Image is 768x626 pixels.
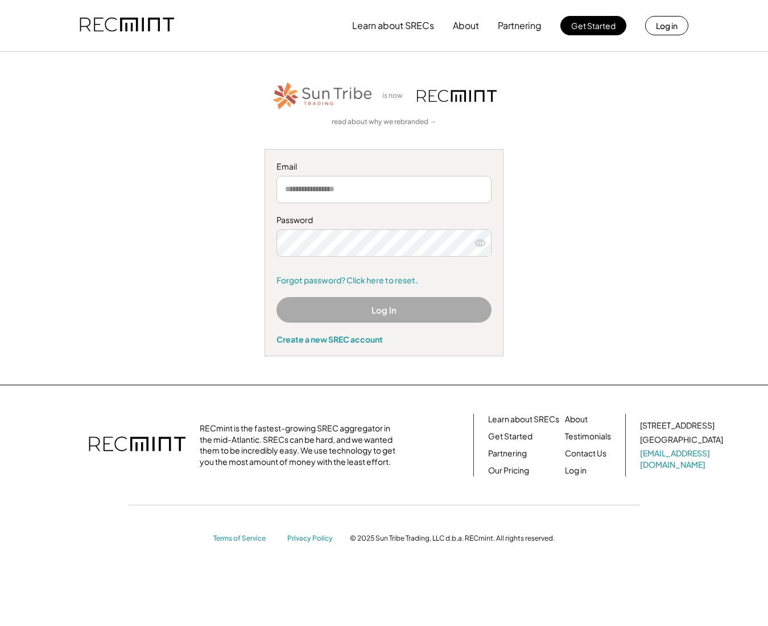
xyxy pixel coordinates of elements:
[565,465,587,476] a: Log in
[271,80,374,112] img: STT_Horizontal_Logo%2B-%2BColor.png
[80,6,174,45] img: recmint-logotype%403x.png
[640,434,723,446] div: [GEOGRAPHIC_DATA]
[645,16,688,35] button: Log in
[213,534,276,543] a: Terms of Service
[89,425,185,465] img: recmint-logotype%403x.png
[488,431,532,442] a: Get Started
[565,431,611,442] a: Testimonials
[332,117,436,127] a: read about why we rebranded →
[352,14,434,37] button: Learn about SRECs
[488,465,529,476] a: Our Pricing
[640,420,715,431] div: [STREET_ADDRESS]
[417,90,497,102] img: recmint-logotype%403x.png
[453,14,479,37] button: About
[276,334,492,344] div: Create a new SREC account
[379,91,411,101] div: is now
[276,297,492,323] button: Log In
[200,423,402,467] div: RECmint is the fastest-growing SREC aggregator in the mid-Atlantic. SRECs can be hard, and we wan...
[488,448,527,459] a: Partnering
[276,161,492,172] div: Email
[350,534,555,543] div: © 2025 Sun Tribe Trading, LLC d.b.a. RECmint. All rights reserved.
[276,215,492,226] div: Password
[488,414,559,425] a: Learn about SRECs
[276,275,492,286] a: Forgot password? Click here to reset.
[565,414,588,425] a: About
[287,534,338,543] a: Privacy Policy
[565,448,606,459] a: Contact Us
[640,448,725,470] a: [EMAIL_ADDRESS][DOMAIN_NAME]
[560,16,626,35] button: Get Started
[498,14,542,37] button: Partnering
